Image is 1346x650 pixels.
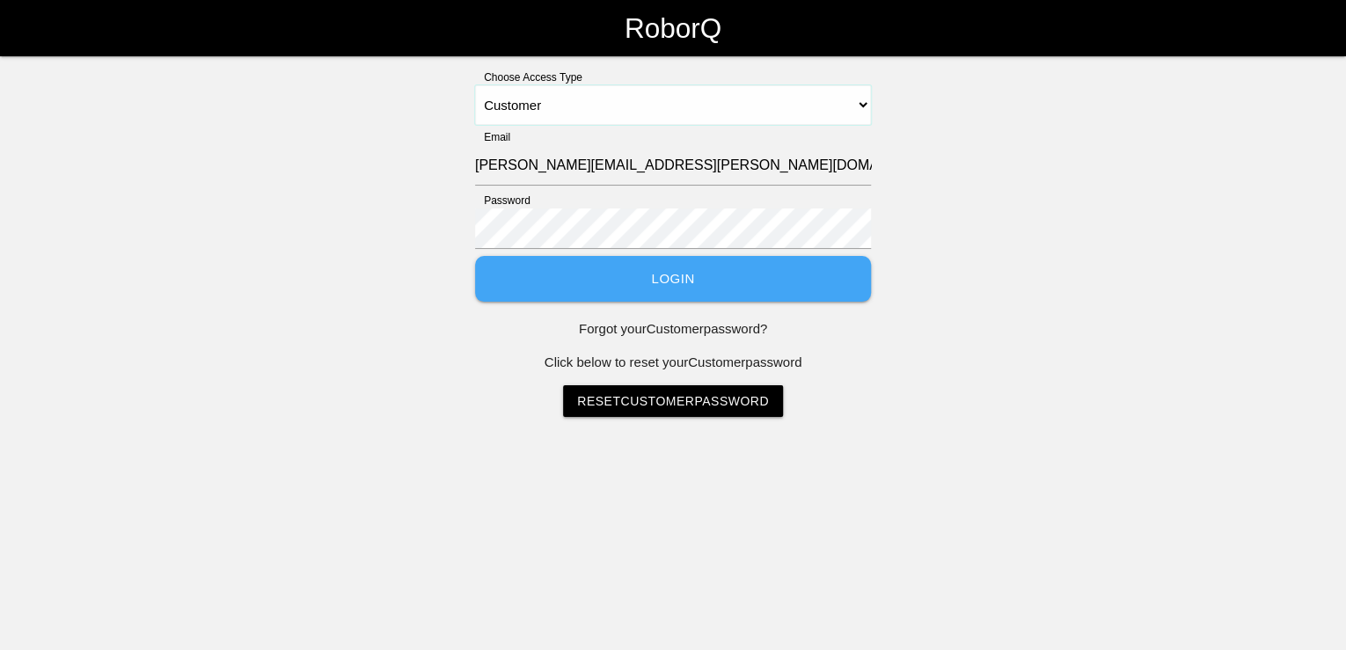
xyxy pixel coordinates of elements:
label: Email [475,129,510,145]
p: Click below to reset your Customer password [475,353,871,373]
a: ResetCustomerPassword [563,385,783,417]
label: Password [475,193,530,208]
p: Forgot your Customer password? [475,319,871,340]
button: Login [475,256,871,303]
label: Choose Access Type [475,69,582,85]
